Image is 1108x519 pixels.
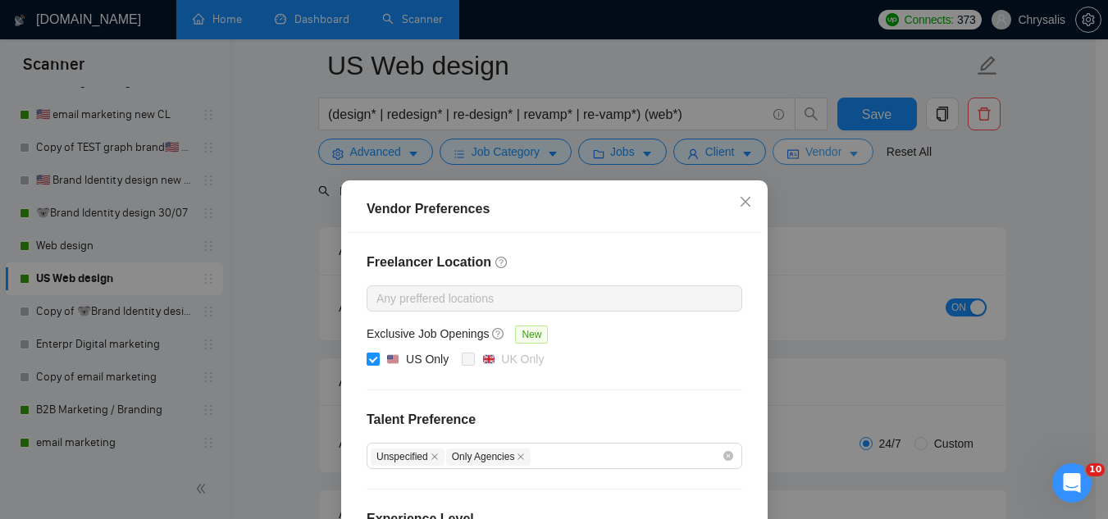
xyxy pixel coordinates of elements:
[445,448,531,466] span: Only Agencies
[367,325,489,343] h5: Exclusive Job Openings
[406,350,449,368] div: US Only
[367,199,742,219] div: Vendor Preferences
[723,180,768,225] button: Close
[492,327,505,340] span: question-circle
[367,253,742,272] h4: Freelancer Location
[367,410,742,430] h4: Talent Preference
[515,326,548,344] span: New
[723,451,733,461] span: close-circle
[739,195,752,208] span: close
[495,256,508,269] span: question-circle
[1052,463,1092,503] iframe: Intercom live chat
[387,353,399,365] img: 🇺🇸
[482,353,494,365] img: 🇬🇧
[371,448,445,466] span: Unspecified
[430,453,438,461] span: close
[517,453,525,461] span: close
[1086,463,1105,476] span: 10
[501,350,544,368] div: UK Only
